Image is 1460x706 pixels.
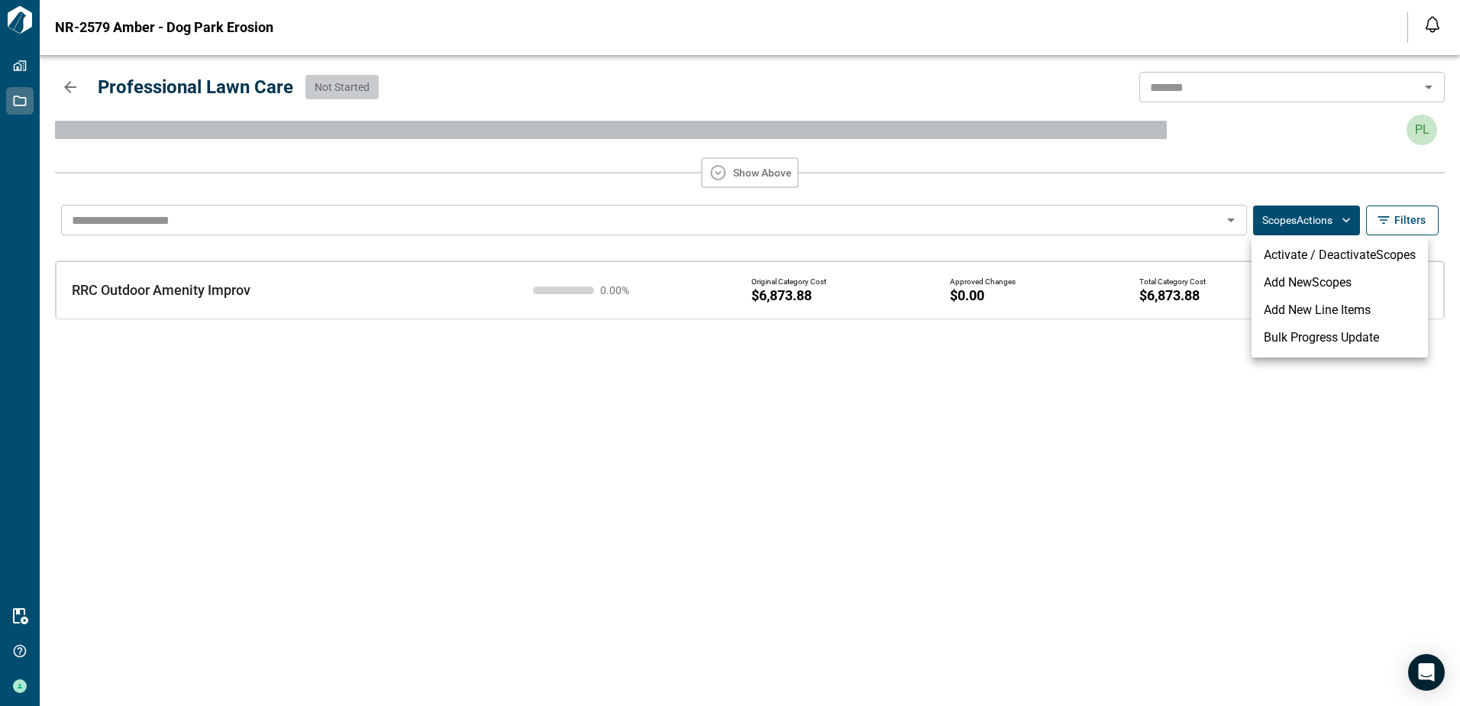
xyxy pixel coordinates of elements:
[1252,296,1428,324] li: Add New Line Items
[1252,241,1428,269] li: Activate / Deactivate Scopes
[1252,235,1428,358] ul: ScopesActions
[1252,324,1428,351] li: Bulk Progress Update
[1408,654,1445,691] div: Open Intercom Messenger
[1252,269,1428,296] li: Add New Scopes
